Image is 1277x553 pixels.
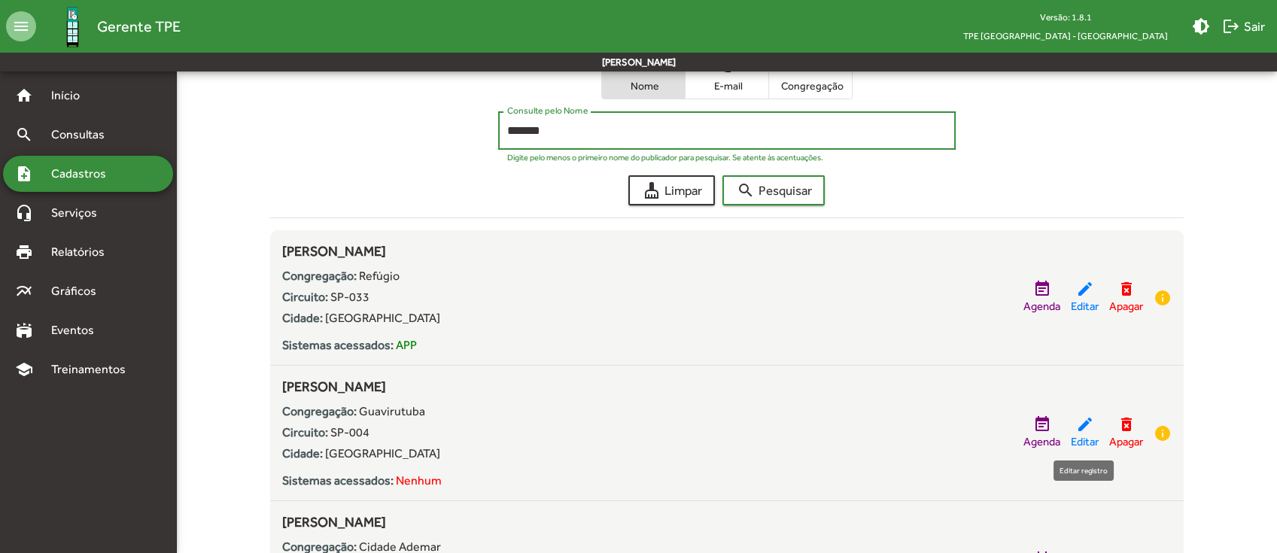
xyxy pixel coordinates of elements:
[282,378,386,394] span: [PERSON_NAME]
[330,425,369,439] span: SP-004
[507,153,823,162] mat-hint: Digite pelo menos o primeiro nome do publicador para pesquisar. Se atente às acentuações.
[15,282,33,300] mat-icon: multiline_chart
[359,404,425,418] span: Guavirutuba
[1117,415,1136,433] mat-icon: delete_forever
[1071,433,1099,451] span: Editar
[606,79,681,93] span: Nome
[642,177,701,204] span: Limpar
[282,338,394,352] strong: Sistemas acessados:
[97,14,181,38] span: Gerente TPE
[396,338,417,352] span: APP
[42,87,102,105] span: Início
[15,204,33,222] mat-icon: headset_mic
[1033,280,1051,298] mat-icon: event_note
[282,404,357,418] strong: Congregação:
[282,311,323,325] strong: Cidade:
[282,269,357,283] strong: Congregação:
[1154,289,1172,307] mat-icon: info
[42,243,124,261] span: Relatórios
[628,175,715,205] button: Limpar
[1154,424,1172,442] mat-icon: info
[15,360,33,378] mat-icon: school
[325,311,440,325] span: [GEOGRAPHIC_DATA]
[282,243,386,259] span: [PERSON_NAME]
[1222,13,1265,40] span: Sair
[951,8,1180,26] div: Versão: 1.8.1
[1222,17,1240,35] mat-icon: logout
[736,181,754,199] mat-icon: search
[36,2,181,51] a: Gerente TPE
[1071,298,1099,315] span: Editar
[15,321,33,339] mat-icon: stadium
[282,446,323,460] strong: Cidade:
[1117,280,1136,298] mat-icon: delete_forever
[1033,415,1051,433] mat-icon: event_note
[330,290,369,304] span: SP-033
[15,165,33,183] mat-icon: note_add
[282,425,328,439] strong: Circuito:
[42,204,117,222] span: Serviços
[42,360,144,378] span: Treinamentos
[686,50,768,99] button: E-mail
[736,177,811,204] span: Pesquisar
[325,446,440,460] span: [GEOGRAPHIC_DATA]
[282,514,386,530] span: [PERSON_NAME]
[1216,13,1271,40] button: Sair
[722,175,825,205] button: Pesquisar
[642,181,660,199] mat-icon: cleaning_services
[773,79,848,93] span: Congregação
[48,2,97,51] img: Logo
[282,473,394,488] strong: Sistemas acessados:
[42,321,114,339] span: Eventos
[42,126,124,144] span: Consultas
[689,79,765,93] span: E-mail
[15,243,33,261] mat-icon: print
[6,11,36,41] mat-icon: menu
[1109,433,1143,451] span: Apagar
[1109,298,1143,315] span: Apagar
[42,282,117,300] span: Gráficos
[1023,298,1060,315] span: Agenda
[359,269,400,283] span: Refúgio
[1192,17,1210,35] mat-icon: brightness_medium
[396,473,442,488] span: Nenhum
[1023,433,1060,451] span: Agenda
[15,87,33,105] mat-icon: home
[1076,415,1094,433] mat-icon: edit
[602,50,685,99] button: Nome
[282,290,328,304] strong: Circuito:
[769,50,852,99] button: Congregação
[951,26,1180,45] span: TPE [GEOGRAPHIC_DATA] - [GEOGRAPHIC_DATA]
[1076,280,1094,298] mat-icon: edit
[15,126,33,144] mat-icon: search
[42,165,126,183] span: Cadastros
